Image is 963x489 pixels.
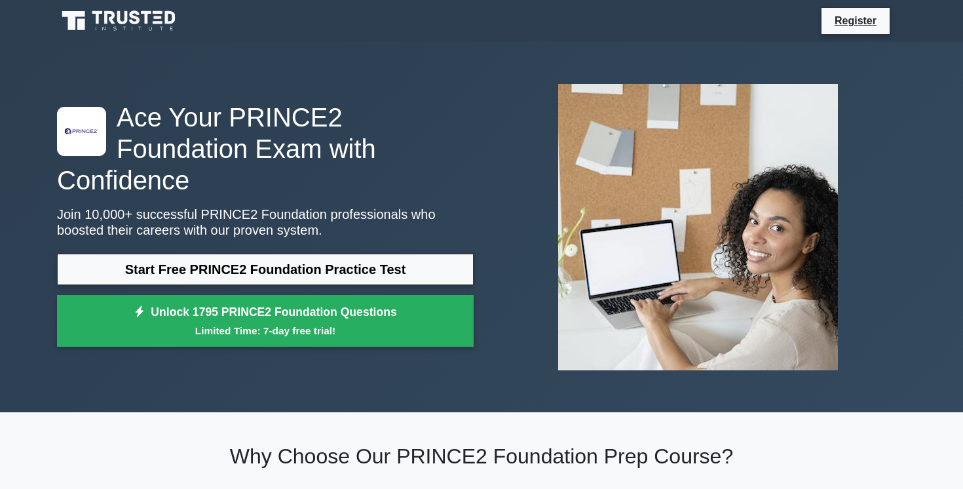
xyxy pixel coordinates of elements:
small: Limited Time: 7-day free trial! [73,323,457,338]
p: Join 10,000+ successful PRINCE2 Foundation professionals who boosted their careers with our prove... [57,206,474,238]
a: Unlock 1795 PRINCE2 Foundation QuestionsLimited Time: 7-day free trial! [57,295,474,347]
a: Register [827,12,884,29]
h2: Why Choose Our PRINCE2 Foundation Prep Course? [57,444,906,469]
a: Start Free PRINCE2 Foundation Practice Test [57,254,474,285]
h1: Ace Your PRINCE2 Foundation Exam with Confidence [57,102,474,196]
